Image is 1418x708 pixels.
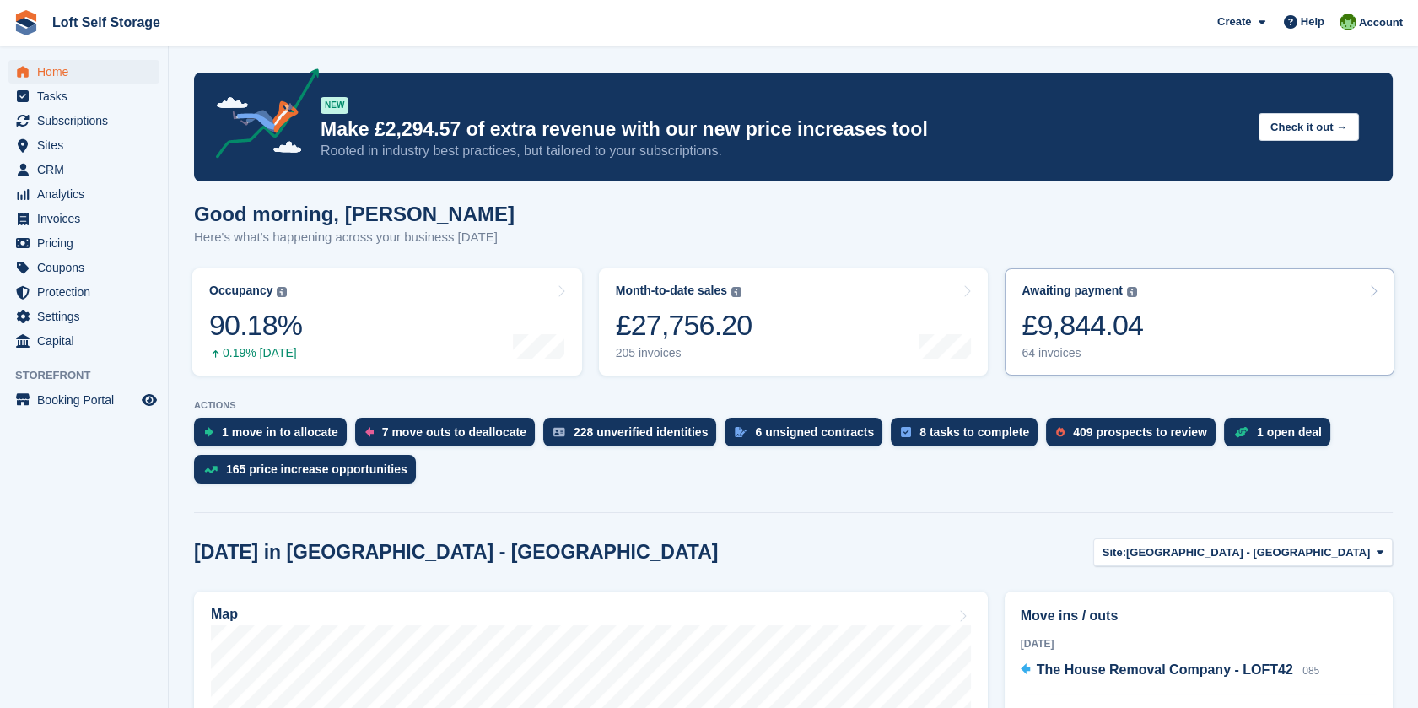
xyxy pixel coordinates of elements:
[1021,606,1377,626] h2: Move ins / outs
[37,329,138,353] span: Capital
[15,367,168,384] span: Storefront
[1022,346,1143,360] div: 64 invoices
[574,425,709,439] div: 228 unverified identities
[891,418,1046,455] a: 8 tasks to complete
[37,60,138,84] span: Home
[202,68,320,165] img: price-adjustments-announcement-icon-8257ccfd72463d97f412b2fc003d46551f7dbcb40ab6d574587a9cd5c0d94...
[1046,418,1224,455] a: 409 prospects to review
[919,425,1029,439] div: 8 tasks to complete
[755,425,874,439] div: 6 unsigned contracts
[1126,544,1370,561] span: [GEOGRAPHIC_DATA] - [GEOGRAPHIC_DATA]
[1301,14,1324,30] span: Help
[1037,662,1293,677] span: The House Removal Company - LOFT42
[204,466,218,473] img: price_increase_opportunities-93ffe204e8149a01c8c9dc8f82e8f89637d9d84a8eef4429ea346261dce0b2c0.svg
[321,142,1245,160] p: Rooted in industry best practices, but tailored to your subscriptions.
[1021,660,1320,682] a: The House Removal Company - LOFT42 085
[209,308,302,343] div: 90.18%
[46,8,167,36] a: Loft Self Storage
[616,308,752,343] div: £27,756.20
[1257,425,1322,439] div: 1 open deal
[382,425,526,439] div: 7 move outs to deallocate
[599,268,989,376] a: Month-to-date sales £27,756.20 205 invoices
[321,117,1245,142] p: Make £2,294.57 of extra revenue with our new price increases tool
[226,462,407,476] div: 165 price increase opportunities
[1359,14,1403,31] span: Account
[139,390,159,410] a: Preview store
[37,182,138,206] span: Analytics
[8,84,159,108] a: menu
[209,284,272,298] div: Occupancy
[1127,287,1137,297] img: icon-info-grey-7440780725fd019a000dd9b08b2336e03edf1995a4989e88bcd33f0948082b44.svg
[1259,113,1359,141] button: Check it out →
[1073,425,1207,439] div: 409 prospects to review
[8,133,159,157] a: menu
[194,455,424,492] a: 165 price increase opportunities
[731,287,741,297] img: icon-info-grey-7440780725fd019a000dd9b08b2336e03edf1995a4989e88bcd33f0948082b44.svg
[365,427,374,437] img: move_outs_to_deallocate_icon-f764333ba52eb49d3ac5e1228854f67142a1ed5810a6f6cc68b1a99e826820c5.svg
[194,203,515,225] h1: Good morning, [PERSON_NAME]
[194,418,355,455] a: 1 move in to allocate
[209,346,302,360] div: 0.19% [DATE]
[1234,426,1248,438] img: deal-1b604bf984904fb50ccaf53a9ad4b4a5d6e5aea283cecdc64d6e3604feb123c2.svg
[8,280,159,304] a: menu
[37,280,138,304] span: Protection
[1021,636,1377,651] div: [DATE]
[211,607,238,622] h2: Map
[37,158,138,181] span: CRM
[194,400,1393,411] p: ACTIONS
[277,287,287,297] img: icon-info-grey-7440780725fd019a000dd9b08b2336e03edf1995a4989e88bcd33f0948082b44.svg
[1022,284,1123,298] div: Awaiting payment
[8,305,159,328] a: menu
[616,346,752,360] div: 205 invoices
[37,84,138,108] span: Tasks
[204,427,213,437] img: move_ins_to_allocate_icon-fdf77a2bb77ea45bf5b3d319d69a93e2d87916cf1d5bf7949dd705db3b84f3ca.svg
[8,109,159,132] a: menu
[194,541,718,564] h2: [DATE] in [GEOGRAPHIC_DATA] - [GEOGRAPHIC_DATA]
[1022,308,1143,343] div: £9,844.04
[37,388,138,412] span: Booking Portal
[1340,14,1356,30] img: James Johnson
[543,418,725,455] a: 228 unverified identities
[616,284,727,298] div: Month-to-date sales
[194,228,515,247] p: Here's what's happening across your business [DATE]
[8,231,159,255] a: menu
[1224,418,1339,455] a: 1 open deal
[1093,538,1393,566] button: Site: [GEOGRAPHIC_DATA] - [GEOGRAPHIC_DATA]
[735,427,747,437] img: contract_signature_icon-13c848040528278c33f63329250d36e43548de30e8caae1d1a13099fd9432cc5.svg
[37,256,138,279] span: Coupons
[725,418,891,455] a: 6 unsigned contracts
[1005,268,1394,376] a: Awaiting payment £9,844.04 64 invoices
[37,207,138,230] span: Invoices
[1056,427,1065,437] img: prospect-51fa495bee0391a8d652442698ab0144808aea92771e9ea1ae160a38d050c398.svg
[37,109,138,132] span: Subscriptions
[1103,544,1126,561] span: Site:
[901,427,911,437] img: task-75834270c22a3079a89374b754ae025e5fb1db73e45f91037f5363f120a921f8.svg
[8,207,159,230] a: menu
[1302,665,1319,677] span: 085
[8,388,159,412] a: menu
[8,329,159,353] a: menu
[8,182,159,206] a: menu
[37,305,138,328] span: Settings
[355,418,543,455] a: 7 move outs to deallocate
[8,60,159,84] a: menu
[8,256,159,279] a: menu
[1217,14,1251,30] span: Create
[222,425,338,439] div: 1 move in to allocate
[553,427,565,437] img: verify_identity-adf6edd0f0f0b5bbfe63781bf79b02c33cf7c696d77639b501bdc392416b5a36.svg
[321,97,348,114] div: NEW
[192,268,582,376] a: Occupancy 90.18% 0.19% [DATE]
[37,133,138,157] span: Sites
[13,10,39,35] img: stora-icon-8386f47178a22dfd0bd8f6a31ec36ba5ce8667c1dd55bd0f319d3a0aa187defe.svg
[8,158,159,181] a: menu
[37,231,138,255] span: Pricing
